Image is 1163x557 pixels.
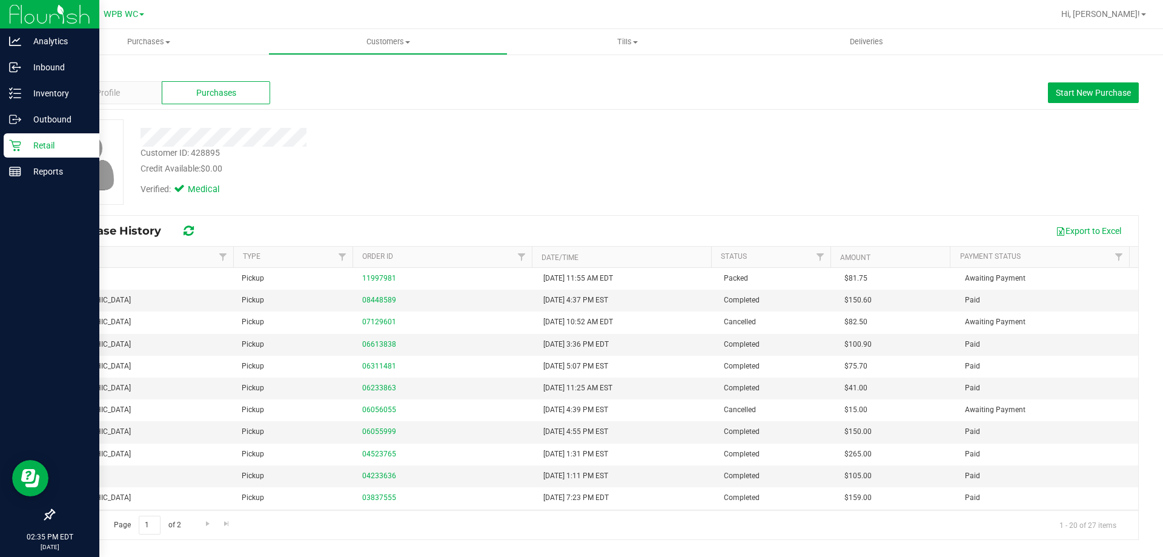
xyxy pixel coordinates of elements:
a: Customers [268,29,508,55]
span: $150.00 [844,426,872,438]
span: Pickup [242,470,264,482]
p: [DATE] [5,542,94,552]
span: [DATE] 4:55 PM EST [543,426,608,438]
span: Completed [724,492,760,504]
span: [DATE] 7:23 PM EDT [543,492,609,504]
span: Purchases [29,36,268,47]
span: Completed [724,339,760,350]
span: Paid [965,295,980,306]
p: Analytics [21,34,94,48]
span: [DATE] 11:55 AM EDT [543,273,613,284]
span: Hi, [PERSON_NAME]! [1061,9,1140,19]
p: Reports [21,164,94,179]
span: Completed [724,470,760,482]
span: [DATE] 4:39 PM EST [543,404,608,416]
iframe: Resource center [12,460,48,496]
a: 07129601 [362,318,396,326]
div: Verified: [141,183,236,196]
a: Order ID [362,252,393,261]
a: 06233863 [362,384,396,392]
a: Amount [840,253,870,262]
span: Paid [965,470,980,482]
span: Paid [965,449,980,460]
inline-svg: Reports [9,165,21,178]
span: Awaiting Payment [965,404,1025,416]
span: Pickup [242,382,264,394]
span: $100.90 [844,339,872,350]
span: $15.00 [844,404,867,416]
span: Purchase History [63,224,173,238]
span: Pickup [242,273,264,284]
a: 04233636 [362,472,396,480]
span: $105.00 [844,470,872,482]
p: Outbound [21,112,94,127]
span: Awaiting Payment [965,273,1025,284]
span: Pickup [242,339,264,350]
inline-svg: Retail [9,139,21,152]
span: Start New Purchase [1056,88,1131,98]
a: 06613838 [362,340,396,349]
a: Payment Status [960,252,1021,261]
span: Page of 2 [104,516,191,535]
span: $75.70 [844,361,867,372]
span: Cancelled [724,316,756,328]
span: $82.50 [844,316,867,328]
a: Filter [1109,247,1129,267]
span: Paid [965,361,980,372]
span: Tills [508,36,746,47]
a: Tills [508,29,747,55]
span: Pickup [242,426,264,438]
span: $0.00 [200,164,222,173]
a: 04523765 [362,450,396,458]
a: Date/Time [542,253,578,262]
span: $159.00 [844,492,872,504]
span: Paid [965,492,980,504]
span: $41.00 [844,382,867,394]
a: 11997981 [362,274,396,282]
span: Completed [724,449,760,460]
a: Filter [213,247,233,267]
p: Retail [21,138,94,153]
span: Paid [965,339,980,350]
span: Pickup [242,361,264,372]
a: Filter [810,247,830,267]
span: Packed [724,273,748,284]
span: [DATE] 3:36 PM EDT [543,339,609,350]
span: Completed [724,361,760,372]
a: Go to the last page [218,516,236,532]
input: 1 [139,516,161,535]
a: 08448589 [362,296,396,304]
span: Medical [188,183,236,196]
span: Pickup [242,404,264,416]
span: [DATE] 10:52 AM EDT [543,316,613,328]
div: Credit Available: [141,162,674,175]
button: Start New Purchase [1048,82,1139,103]
span: Completed [724,382,760,394]
span: [DATE] 4:37 PM EST [543,295,608,306]
div: Customer ID: 428895 [141,147,220,159]
span: [DATE] 1:11 PM EST [543,470,608,482]
p: 02:35 PM EDT [5,532,94,542]
a: Filter [333,247,353,267]
span: Awaiting Payment [965,316,1025,328]
span: Paid [965,426,980,438]
p: Inbound [21,60,94,75]
a: Filter [512,247,532,267]
span: [DATE] 11:25 AM EST [543,382,612,394]
span: Paid [965,382,980,394]
p: Inventory [21,86,94,101]
a: 06055999 [362,427,396,436]
a: 03837555 [362,493,396,502]
span: [DATE] 5:07 PM EST [543,361,608,372]
span: Customers [269,36,507,47]
span: Deliveries [833,36,900,47]
span: Pickup [242,492,264,504]
button: Export to Excel [1048,221,1129,241]
a: Purchases [29,29,268,55]
a: Status [721,252,747,261]
span: Completed [724,426,760,438]
a: 06311481 [362,362,396,370]
span: WPB WC [104,9,138,19]
span: [DATE] 1:31 PM EST [543,449,608,460]
span: Cancelled [724,404,756,416]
